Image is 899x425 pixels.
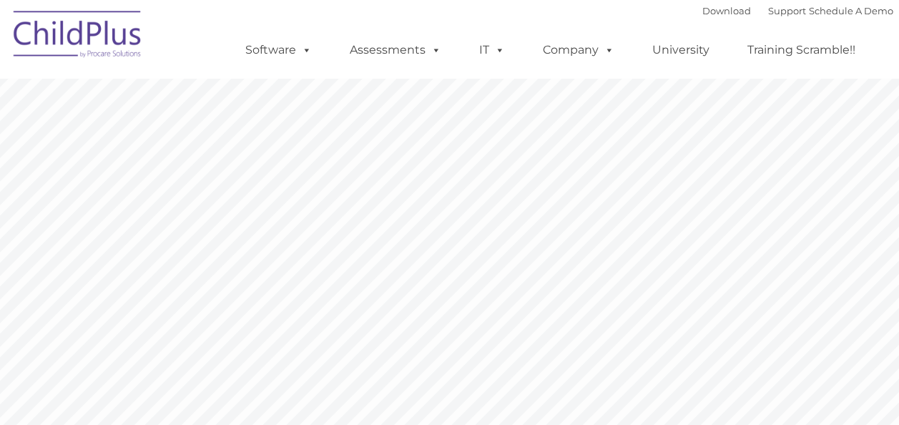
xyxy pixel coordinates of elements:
a: Schedule A Demo [809,5,893,16]
a: Assessments [335,36,456,64]
a: Software [231,36,326,64]
a: Download [702,5,751,16]
a: Training Scramble!! [733,36,870,64]
img: ChildPlus by Procare Solutions [6,1,149,72]
a: University [638,36,724,64]
a: IT [465,36,519,64]
a: Support [768,5,806,16]
a: Company [529,36,629,64]
font: | [702,5,893,16]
